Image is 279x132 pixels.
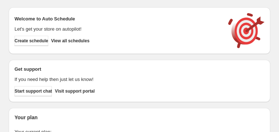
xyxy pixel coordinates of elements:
[15,76,221,83] p: If you need help then just let us know!
[15,26,221,33] p: Let's get your store on autopilot!
[15,114,264,121] h2: Your plan
[55,88,95,94] span: Visit support portal
[15,66,221,73] h2: Get support
[15,86,52,96] a: Start support chat
[51,38,90,44] span: View all schedules
[55,86,95,96] a: Visit support portal
[15,88,52,94] span: Start support chat
[15,36,48,46] button: Create schedule
[15,38,48,44] span: Create schedule
[15,15,221,23] h2: Welcome to Auto Schedule
[51,36,90,46] button: View all schedules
